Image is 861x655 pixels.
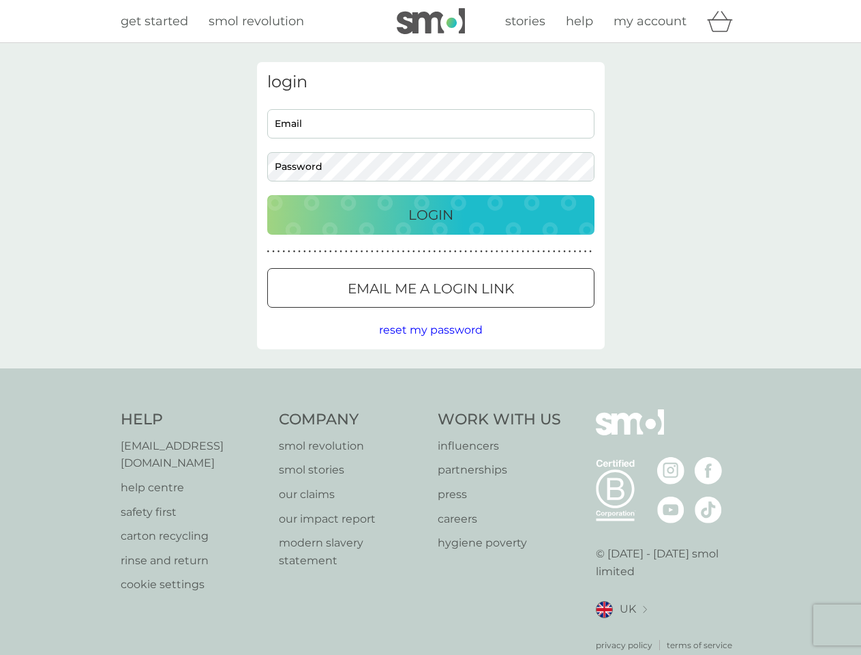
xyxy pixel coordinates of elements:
[277,248,280,255] p: ●
[121,409,266,431] h4: Help
[324,248,327,255] p: ●
[279,510,424,528] a: our impact report
[569,248,571,255] p: ●
[279,534,424,569] p: modern slavery statement
[329,248,332,255] p: ●
[279,461,424,479] a: smol stories
[438,510,561,528] p: careers
[121,437,266,472] a: [EMAIL_ADDRESS][DOMAIN_NAME]
[379,323,483,336] span: reset my password
[279,437,424,455] a: smol revolution
[348,278,514,300] p: Email me a login link
[314,248,316,255] p: ●
[423,248,425,255] p: ●
[376,248,379,255] p: ●
[490,248,493,255] p: ●
[279,409,424,431] h4: Company
[444,248,447,255] p: ●
[267,248,270,255] p: ●
[620,600,636,618] span: UK
[596,639,652,652] a: privacy policy
[543,248,545,255] p: ●
[438,486,561,504] a: press
[596,601,613,618] img: UK flag
[596,409,664,456] img: smol
[319,248,322,255] p: ●
[584,248,587,255] p: ●
[279,486,424,504] a: our claims
[121,552,266,570] p: rinse and return
[397,8,465,34] img: smol
[387,248,389,255] p: ●
[381,248,384,255] p: ●
[355,248,358,255] p: ●
[288,248,290,255] p: ●
[303,248,306,255] p: ●
[558,248,561,255] p: ●
[511,248,514,255] p: ●
[121,527,266,545] a: carton recycling
[408,204,453,226] p: Login
[470,248,472,255] p: ●
[695,457,722,484] img: visit the smol Facebook page
[402,248,405,255] p: ●
[501,248,504,255] p: ●
[505,14,545,29] span: stories
[209,12,304,31] a: smol revolution
[506,248,509,255] p: ●
[267,195,594,235] button: Login
[464,248,467,255] p: ●
[643,606,647,613] img: select a new location
[345,248,348,255] p: ●
[438,437,561,455] a: influencers
[527,248,530,255] p: ●
[121,12,188,31] a: get started
[522,248,524,255] p: ●
[121,576,266,594] a: cookie settings
[267,72,594,92] h3: login
[438,409,561,431] h4: Work With Us
[428,248,431,255] p: ●
[335,248,337,255] p: ●
[418,248,421,255] p: ●
[707,8,741,35] div: basket
[566,14,593,29] span: help
[121,504,266,521] p: safety first
[309,248,312,255] p: ●
[365,248,368,255] p: ●
[596,545,741,580] p: © [DATE] - [DATE] smol limited
[438,461,561,479] a: partnerships
[667,639,732,652] a: terms of service
[350,248,353,255] p: ●
[573,248,576,255] p: ●
[496,248,498,255] p: ●
[267,268,594,308] button: Email me a login link
[438,534,561,552] a: hygiene poverty
[449,248,451,255] p: ●
[282,248,285,255] p: ●
[614,14,686,29] span: my account
[657,457,684,484] img: visit the smol Instagram page
[293,248,296,255] p: ●
[553,248,556,255] p: ●
[614,12,686,31] a: my account
[475,248,478,255] p: ●
[412,248,415,255] p: ●
[695,496,722,523] img: visit the smol Tiktok page
[579,248,581,255] p: ●
[485,248,488,255] p: ●
[209,14,304,29] span: smol revolution
[537,248,540,255] p: ●
[121,479,266,497] p: help centre
[379,321,483,339] button: reset my password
